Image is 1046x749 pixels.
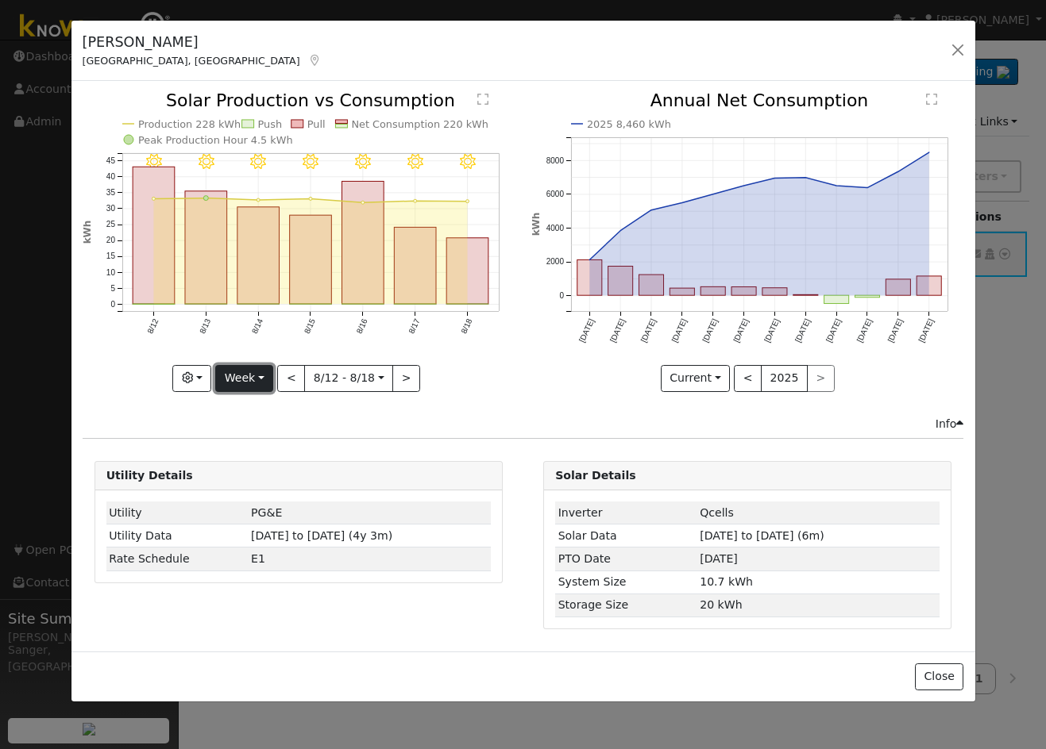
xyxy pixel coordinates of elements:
text: kWh [531,213,542,236]
text: 25 [106,221,115,229]
text: 40 [106,172,115,181]
text: kWh [82,221,93,244]
text: 4000 [546,224,565,232]
text: 2025 8,460 kWh [587,118,671,130]
text: [DATE] [855,317,874,344]
rect: onclick="" [237,207,280,304]
strong: Utility Details [106,469,193,482]
circle: onclick="" [803,175,809,181]
text: [DATE] [701,317,720,344]
rect: onclick="" [855,296,880,298]
text: 30 [106,205,115,213]
text: 8/12 [145,317,160,336]
a: Map [308,54,322,67]
rect: onclick="" [762,288,787,295]
text: 2000 [546,258,565,267]
span: [GEOGRAPHIC_DATA], [GEOGRAPHIC_DATA] [83,55,300,67]
text: [DATE] [886,317,905,344]
circle: onclick="" [679,200,685,206]
rect: onclick="" [577,260,602,296]
i: 8/13 - Clear [198,154,214,170]
text: 8/16 [354,317,369,336]
circle: onclick="" [772,175,778,182]
text: 8/14 [250,317,264,336]
text: 20 [106,236,115,245]
text:  [926,93,937,106]
rect: onclick="" [824,296,849,304]
text: [DATE] [670,317,689,344]
text: 6000 [546,190,565,199]
button: < [277,365,305,392]
i: 8/14 - Clear [250,154,266,170]
text: [DATE] [577,317,596,344]
text: [DATE] [639,317,658,344]
button: Current [661,365,731,392]
text: 15 [106,252,115,261]
circle: onclick="" [741,182,747,189]
i: 8/12 - Clear [145,154,161,170]
rect: onclick="" [793,295,818,296]
circle: onclick="" [203,196,208,201]
span: [DATE] to [DATE] (6m) [700,529,824,542]
td: System Size [555,570,697,593]
text:  [477,93,488,106]
circle: onclick="" [617,228,623,234]
text: 0 [110,300,115,309]
text: [DATE] [824,317,843,344]
text: 8/13 [198,317,212,336]
circle: onclick="" [361,202,365,205]
span: ID: 1123, authorized: 03/20/25 [700,506,734,519]
circle: onclick="" [864,185,870,191]
rect: onclick="" [917,276,942,295]
button: Close [915,663,963,690]
text: [DATE] [608,317,627,344]
text: 45 [106,156,115,165]
button: Week [215,365,273,392]
text: Net Consumption 220 kWh [351,118,488,130]
circle: onclick="" [710,191,716,198]
text: Annual Net Consumption [650,90,869,110]
td: PTO Date [555,547,697,570]
text: 0 [559,291,564,300]
button: > [392,365,420,392]
rect: onclick="" [608,267,633,296]
circle: onclick="" [833,182,840,189]
rect: onclick="" [731,287,756,296]
text: 8/15 [303,317,317,336]
span: ID: 12402626, authorized: 06/23/23 [251,506,282,519]
circle: onclick="" [465,200,469,203]
strong: Solar Details [555,469,635,482]
text: [DATE] [731,317,750,344]
td: Utility Data [106,524,249,547]
i: 8/17 - Clear [407,154,423,170]
i: 8/15 - Clear [303,154,318,170]
circle: onclick="" [152,198,155,201]
text: 8/18 [459,317,473,336]
circle: onclick="" [648,207,654,213]
rect: onclick="" [446,238,488,304]
button: 2025 [761,365,808,392]
text: Production 228 kWh [138,118,241,130]
rect: onclick="" [886,279,911,295]
text: 8/17 [407,317,421,336]
div: Info [936,416,964,432]
text: Pull [307,118,326,130]
rect: onclick="" [394,228,436,305]
circle: onclick="" [414,200,417,203]
span: [DATE] [700,552,738,565]
text: Push [257,118,282,130]
td: Storage Size [555,593,697,616]
td: Utility [106,501,249,524]
text: Peak Production Hour 4.5 kWh [138,134,293,146]
text: Solar Production vs Consumption [166,90,455,110]
circle: onclick="" [586,257,592,263]
text: [DATE] [917,317,936,344]
text: 5 [110,284,115,293]
rect: onclick="" [289,216,331,305]
text: [DATE] [762,317,781,344]
i: 8/18 - Clear [460,154,476,170]
span: 20 kWh [700,598,742,611]
h5: [PERSON_NAME] [83,32,322,52]
span: [DATE] to [DATE] (4y 3m) [251,529,392,542]
span: 10.7 kWh [700,575,753,588]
